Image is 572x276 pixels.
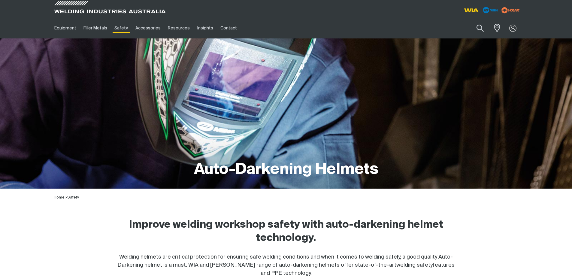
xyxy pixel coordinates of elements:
[111,18,132,38] a: Safety
[117,218,455,245] h2: Improve welding workshop safety with auto-darkening helmet technology.
[51,18,404,38] nav: Main
[164,18,193,38] a: Resources
[80,18,111,38] a: Filler Metals
[396,262,433,268] a: welding safety
[217,18,241,38] a: Contact
[500,6,522,15] img: miller
[117,254,453,268] span: Welding helmets are critical protection for ensuring safe welding conditions and when it comes to...
[67,196,79,199] a: Safety
[65,196,67,199] span: >
[51,18,80,38] a: Equipment
[194,160,378,180] h1: Auto-Darkening Helmets
[470,21,490,35] button: Search products
[462,21,490,35] input: Product name or item number...
[132,18,164,38] a: Accessories
[193,18,216,38] a: Insights
[54,196,65,199] a: Home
